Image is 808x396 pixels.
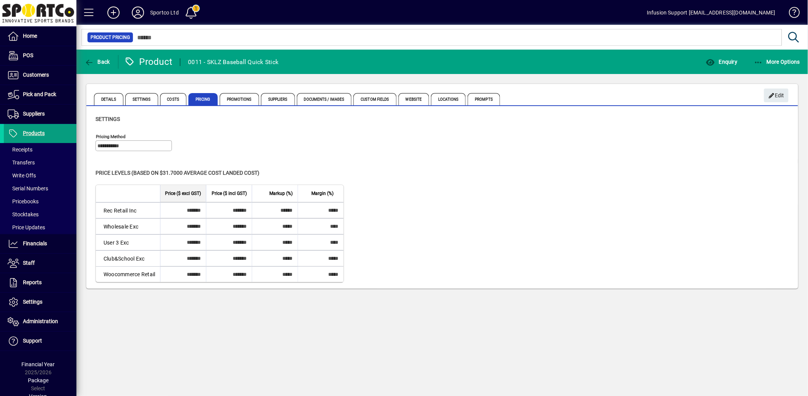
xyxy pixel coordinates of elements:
a: Administration [4,312,76,331]
span: Package [28,377,49,383]
button: More Options [752,55,802,69]
span: More Options [754,59,800,65]
span: Suppliers [23,111,45,117]
span: Administration [23,318,58,324]
a: Support [4,332,76,351]
span: Custom Fields [353,93,396,105]
a: Customers [4,66,76,85]
span: Promotions [220,93,259,105]
span: Home [23,33,37,39]
span: Enquiry [706,59,737,65]
a: Price Updates [4,221,76,234]
span: Reports [23,279,42,285]
span: Serial Numbers [8,185,48,192]
span: Settings [96,116,120,122]
span: Settings [125,93,158,105]
a: Suppliers [4,105,76,124]
a: Home [4,27,76,46]
div: 0011 - SKLZ Baseball Quick Stick [188,56,279,68]
button: Add [101,6,126,19]
span: Pricing [188,93,218,105]
a: POS [4,46,76,65]
span: Prompts [468,93,500,105]
a: Write Offs [4,169,76,182]
span: Edit [768,89,785,102]
span: Markup (%) [270,189,293,198]
div: Infusion Support [EMAIL_ADDRESS][DOMAIN_NAME] [647,6,776,19]
span: Financial Year [22,361,55,367]
a: Transfers [4,156,76,169]
span: Settings [23,299,42,305]
a: Financials [4,234,76,253]
a: Stocktakes [4,208,76,221]
a: Pick and Pack [4,85,76,104]
span: Suppliers [261,93,295,105]
span: Costs [160,93,187,105]
div: Product [124,56,173,68]
button: Back [83,55,112,69]
td: User 3 Exc [96,234,160,250]
span: Pick and Pack [23,91,56,97]
mat-label: Pricing method [96,134,126,139]
span: Stocktakes [8,211,39,217]
span: Receipts [8,146,32,153]
span: Write Offs [8,172,36,179]
a: Settings [4,293,76,312]
a: Knowledge Base [783,2,798,26]
span: Back [84,59,110,65]
td: Rec Retail Inc [96,202,160,218]
span: Locations [431,93,466,105]
span: Price Updates [8,224,45,230]
span: Pricebooks [8,198,39,204]
span: Price ($ excl GST) [165,189,201,198]
span: Documents / Images [297,93,352,105]
td: Woocommerce Retail [96,266,160,282]
button: Enquiry [704,55,739,69]
a: Pricebooks [4,195,76,208]
span: POS [23,52,33,58]
a: Reports [4,273,76,292]
span: Margin (%) [312,189,334,198]
button: Edit [764,89,789,102]
span: Details [94,93,123,105]
span: Staff [23,260,35,266]
span: Price levels (based on $31.7000 Average cost landed cost) [96,170,259,176]
span: Transfers [8,159,35,166]
a: Staff [4,254,76,273]
span: Price ($ incl GST) [212,189,247,198]
span: Financials [23,240,47,246]
a: Receipts [4,143,76,156]
td: Club&School Exc [96,250,160,266]
td: Wholesale Exc [96,218,160,234]
span: Customers [23,72,49,78]
app-page-header-button: Back [76,55,118,69]
span: Products [23,130,45,136]
span: Website [398,93,429,105]
a: Serial Numbers [4,182,76,195]
div: Sportco Ltd [150,6,179,19]
button: Profile [126,6,150,19]
span: Support [23,338,42,344]
span: Product Pricing [91,34,130,41]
